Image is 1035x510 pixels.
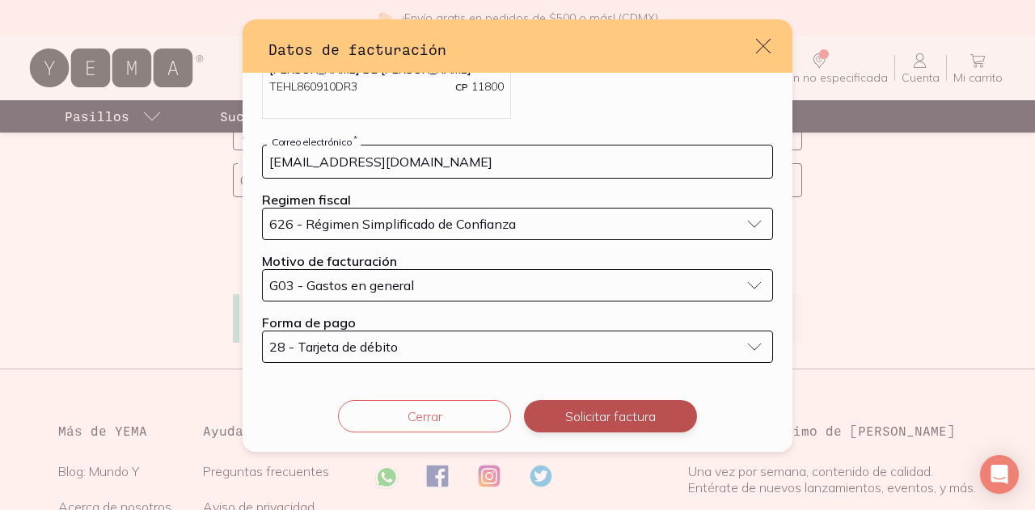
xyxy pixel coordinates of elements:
[243,19,792,452] div: default
[267,136,361,148] label: Correo electrónico
[524,400,697,432] button: Solicitar factura
[269,340,398,353] span: 28 - Tarjeta de débito
[262,314,356,331] label: Forma de pago
[262,253,397,269] label: Motivo de facturación
[269,78,357,95] p: TEHL860910DR3
[980,455,1019,494] div: Open Intercom Messenger
[262,192,351,208] label: Regimen fiscal
[455,81,468,93] span: CP
[262,331,773,363] button: 28 - Tarjeta de débito
[262,208,773,240] button: 626 - Régimen Simplificado de Confianza
[269,217,516,230] span: 626 - Régimen Simplificado de Confianza
[262,269,773,301] button: G03 - Gastos en general
[269,279,414,292] span: G03 - Gastos en general
[455,78,504,95] p: 11800
[338,400,511,432] button: Cerrar
[268,39,754,60] h3: Datos de facturación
